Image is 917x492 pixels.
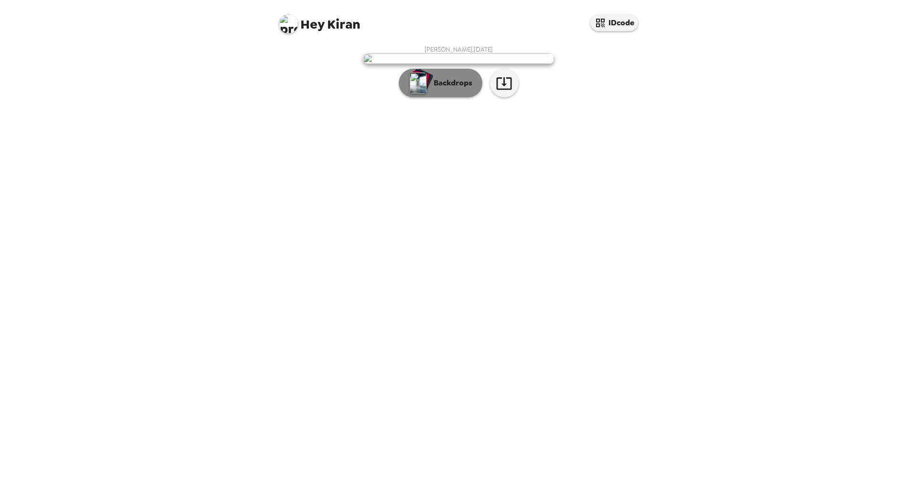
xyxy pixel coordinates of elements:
[279,14,298,33] img: profile pic
[279,10,360,31] span: Kiran
[590,14,638,31] button: IDcode
[363,53,554,64] img: user
[425,45,493,53] span: [PERSON_NAME] , [DATE]
[300,16,324,33] span: Hey
[399,69,482,97] button: Backdrops
[429,77,472,89] p: Backdrops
